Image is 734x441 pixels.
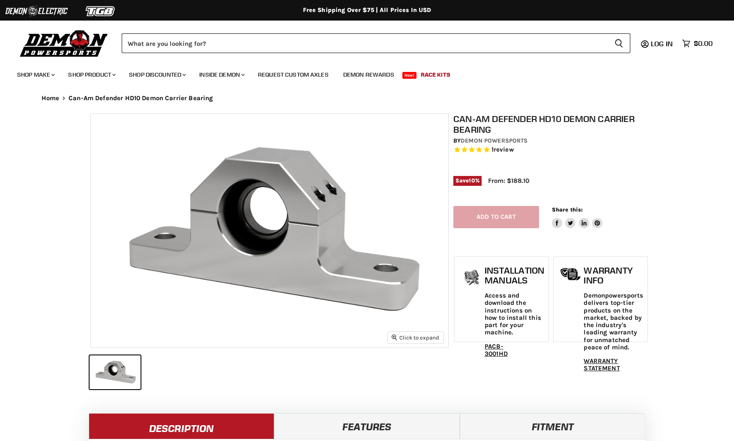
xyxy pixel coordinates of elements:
[193,66,250,83] a: Inside Demon
[11,66,60,83] a: Shop Make
[4,3,69,19] img: Demon Electric Logo 2
[122,33,608,53] input: Search
[337,66,401,83] a: Demon Rewards
[24,6,710,14] div: Free Shipping Over $75 | All Prices In USD
[584,265,643,286] h1: Warranty Info
[461,137,527,144] a: Demon Powersports
[69,95,213,102] span: Can-Am Defender HD10 Demon Carrier Bearing
[402,72,417,79] span: New!
[608,33,630,53] button: Search
[392,334,439,341] span: Click to expand
[388,332,443,343] button: Click to expand
[651,39,673,48] span: Log in
[453,113,649,135] h1: Can-Am Defender HD10 Demon Carrier Bearing
[460,413,645,439] a: Fitment
[494,146,514,154] span: review
[42,95,60,102] a: Home
[453,136,649,146] div: by
[584,357,620,372] a: WARRANTY STATEMENT
[453,146,649,155] span: Rated 5.0 out of 5 stars 1 reviews
[453,176,482,185] span: Save %
[62,66,121,83] a: Shop Product
[274,413,460,439] a: Features
[414,66,457,83] a: Race Kits
[488,177,529,185] span: From: $188.10
[252,66,335,83] a: Request Custom Axles
[461,268,482,289] img: install_manual-icon.png
[11,63,710,83] ul: Main menu
[17,28,111,58] img: Demon Powersports
[91,114,448,348] img: IMAGE
[24,95,710,102] nav: Breadcrumbs
[491,146,514,154] span: 1 reviews
[678,37,717,50] a: $0.00
[122,33,630,53] form: Product
[469,177,475,184] span: 10
[123,66,191,83] a: Shop Discounted
[90,355,141,389] button: IMAGE thumbnail
[485,343,508,358] a: PACB-3001HD
[552,206,603,229] aside: Share this:
[69,3,133,19] img: TGB Logo 2
[694,39,713,48] span: $0.00
[560,268,581,281] img: warranty-icon.png
[647,40,678,48] a: Log in
[485,292,544,337] p: Access and download the instructions on how to install this part for your machine.
[584,292,643,351] p: Demonpowersports delivers top-tier products on the market, backed by the industry's leading warra...
[552,206,583,213] span: Share this:
[89,413,274,439] a: Description
[485,265,544,286] h1: Installation Manuals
